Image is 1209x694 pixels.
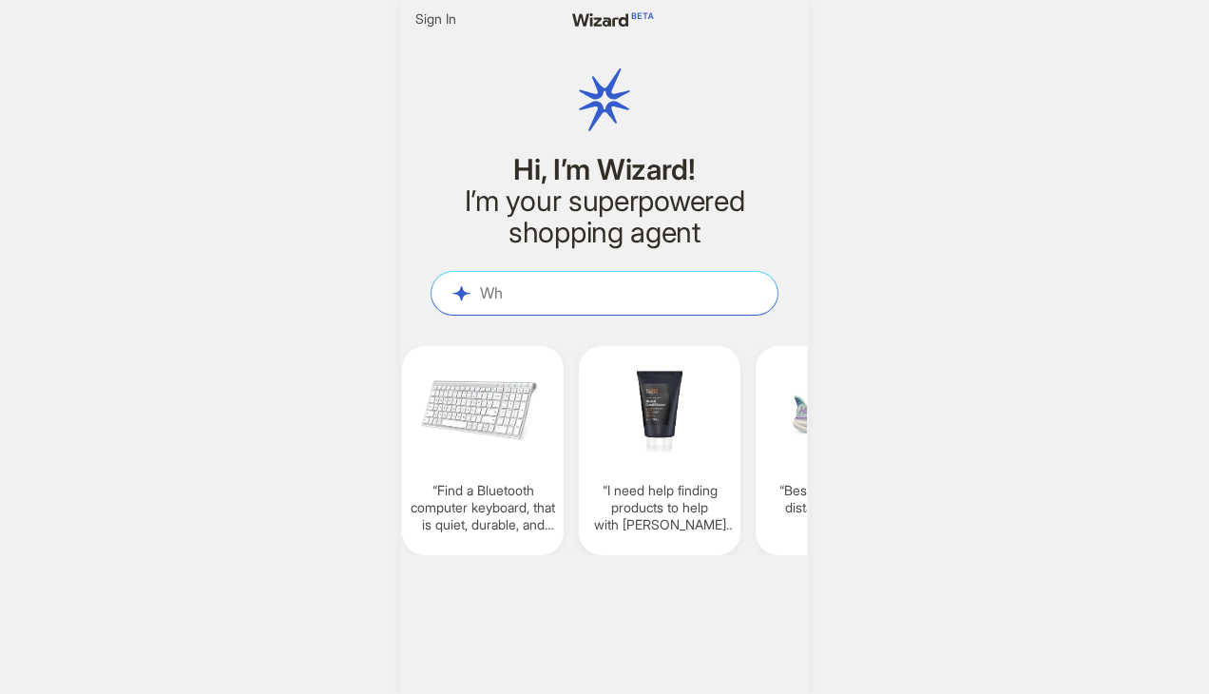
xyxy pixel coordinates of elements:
[402,346,564,555] div: Find a Bluetooth computer keyboard, that is quiet, durable, and has long battery life
[579,346,740,555] div: I need help finding products to help with [PERSON_NAME] management
[431,154,778,185] h1: Hi, I’m Wizard!
[586,357,733,467] img: I%20need%20help%20finding%20products%20to%20help%20with%20beard%20management-3f522821.png
[763,357,910,467] img: Best%20shoe%20for%20long%20distance%20running-fb89a0c4.png
[586,482,733,534] q: I need help finding products to help with [PERSON_NAME] management
[415,10,456,28] span: Sign In
[408,8,464,30] button: Sign In
[410,357,556,467] img: Find%20a%20Bluetooth%20computer%20keyboard_%20that%20is%20quiet_%20durable_%20and%20has%20long%20...
[756,346,917,555] div: Best shoe for long distance running
[431,185,778,248] h2: I’m your superpowered shopping agent
[763,482,910,516] q: Best shoe for long distance running
[410,482,556,534] q: Find a Bluetooth computer keyboard, that is quiet, durable, and has long battery life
